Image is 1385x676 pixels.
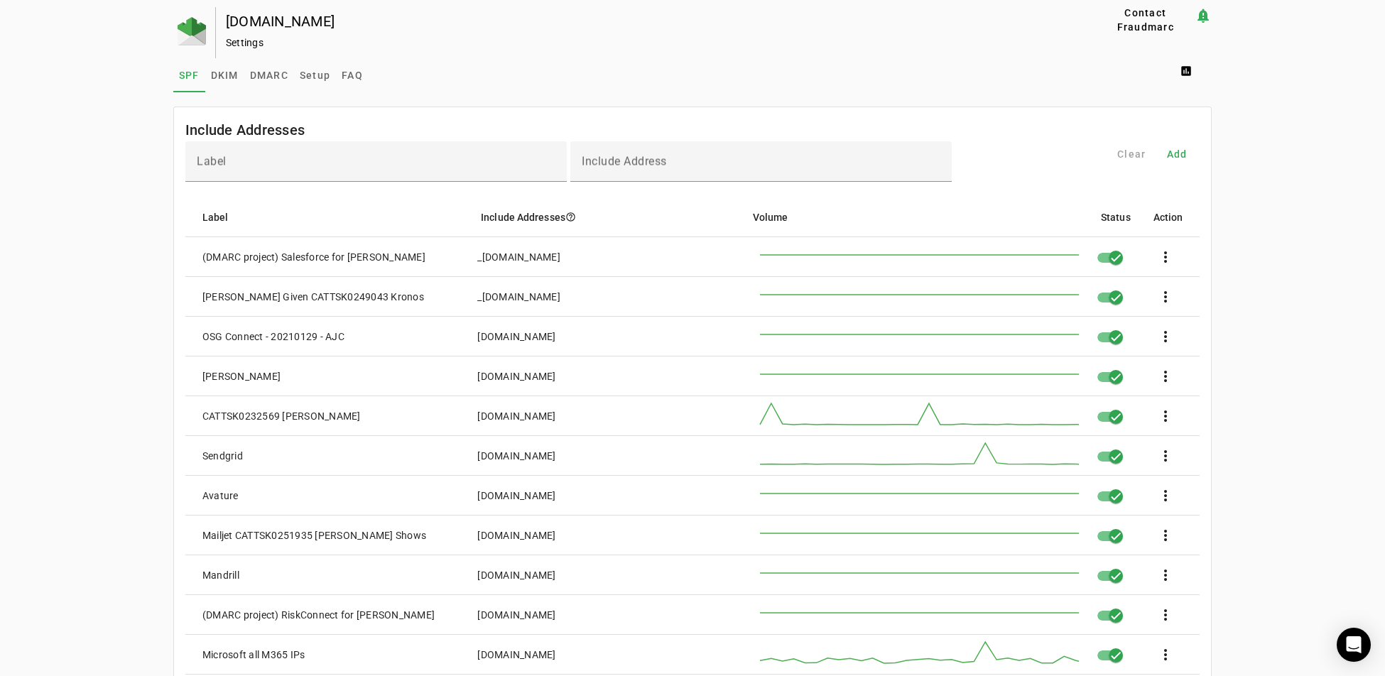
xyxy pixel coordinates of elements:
[300,70,330,80] span: Setup
[477,449,555,463] div: [DOMAIN_NAME]
[477,409,555,423] div: [DOMAIN_NAME]
[582,155,667,168] mat-label: Include Address
[1102,6,1189,34] span: Contact Fraudmarc
[477,290,560,304] div: _[DOMAIN_NAME]
[179,70,200,80] span: SPF
[185,119,305,141] mat-card-title: Include Addresses
[205,58,244,92] a: DKIM
[477,608,555,622] div: [DOMAIN_NAME]
[202,449,243,463] div: Sendgrid
[1154,141,1200,167] button: Add
[202,250,425,264] div: (DMARC project) Salesforce for [PERSON_NAME]
[202,329,344,344] div: OSG Connect - 20210129 - AJC
[1337,628,1371,662] div: Open Intercom Messenger
[202,369,281,383] div: [PERSON_NAME]
[477,369,555,383] div: [DOMAIN_NAME]
[202,489,239,503] div: Avature
[1167,147,1188,161] span: Add
[477,489,555,503] div: [DOMAIN_NAME]
[202,608,435,622] div: (DMARC project) RiskConnect for [PERSON_NAME]
[202,648,305,662] div: Microsoft all M365 IPs
[1142,197,1200,237] mat-header-cell: Action
[477,250,560,264] div: _[DOMAIN_NAME]
[173,58,205,92] a: SPF
[294,58,336,92] a: Setup
[1090,197,1142,237] mat-header-cell: Status
[250,70,288,80] span: DMARC
[185,197,469,237] mat-header-cell: Label
[178,17,206,45] img: Fraudmarc Logo
[565,212,576,222] i: help_outline
[477,568,555,582] div: [DOMAIN_NAME]
[226,14,1051,28] div: [DOMAIN_NAME]
[1096,7,1195,33] button: Contact Fraudmarc
[244,58,294,92] a: DMARC
[469,197,741,237] mat-header-cell: Include Addresses
[1195,7,1212,24] mat-icon: notification_important
[342,70,363,80] span: FAQ
[742,197,1090,237] mat-header-cell: Volume
[202,568,239,582] div: Mandrill
[477,648,555,662] div: [DOMAIN_NAME]
[211,70,239,80] span: DKIM
[202,409,361,423] div: CATTSK0232569 [PERSON_NAME]
[202,528,426,543] div: Mailjet CATTSK0251935 [PERSON_NAME] Shows
[336,58,369,92] a: FAQ
[226,36,1051,50] div: Settings
[477,528,555,543] div: [DOMAIN_NAME]
[197,155,227,168] mat-label: Label
[477,329,555,344] div: [DOMAIN_NAME]
[202,290,424,304] div: [PERSON_NAME] Given CATTSK0249043 Kronos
